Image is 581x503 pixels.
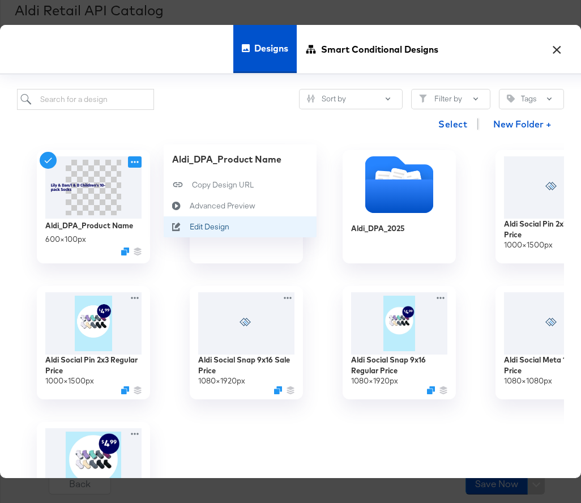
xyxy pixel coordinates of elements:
button: × [546,36,567,57]
div: Aldi Social Snap 9x16 Regular Price1080×1920pxDuplicate [343,286,456,399]
span: Designs [254,23,288,73]
div: 1080 × 1080 px [504,376,552,386]
div: Aldi_DPA_Product Name [172,153,308,166]
svg: Folder [343,156,456,213]
div: Aldi_DPA_Product Name600×100pxDuplicate [37,150,150,263]
button: New Folder + [484,114,561,136]
div: 1080 × 1920 px [198,376,245,386]
img: 0aZ4N4KMD2p9lWDNToyO1g.jpg [45,292,142,355]
button: FilterFilter by [411,89,490,109]
svg: Filter [419,95,427,103]
span: Select [438,116,467,132]
img: _Gi7FTyd-yb8T7usyNyRpg.jpg [351,292,447,355]
svg: Copy [164,179,192,190]
button: Select [434,113,472,135]
input: Search for a design [17,89,154,110]
div: Aldi Social Snap 9x16 Sale Price [198,355,294,376]
div: No Overlay [190,150,303,263]
div: Aldi Social Pin 2x3 Regular Price [45,355,142,376]
div: Aldi_DPA_Product Name [45,220,133,231]
div: Edit Design [190,221,229,232]
div: Aldi Social Snap 9x16 Regular Price [351,355,447,376]
div: Aldi Social Snap 9x16 Sale Price1080×1920pxDuplicate [190,286,303,399]
div: Copy Design URL [192,180,254,190]
img: 6p48YX49EL6SsgX52hUeDg.png [45,156,142,219]
div: Aldi_DPA_2025 [343,150,456,263]
img: bDSzYHo-hFBk__ZCI8Fs9g.jpg [45,428,142,491]
div: Aldi_DPA_2025 [351,223,405,234]
svg: Duplicate [121,386,129,394]
svg: Tag [507,95,515,103]
div: 1000 × 1500 px [504,240,553,250]
svg: Duplicate [427,386,435,394]
svg: Duplicate [274,386,282,394]
div: 600 × 100 px [45,234,86,245]
svg: Sliders [307,95,315,103]
div: 1080 × 1920 px [351,376,398,386]
button: TagTags [499,89,564,109]
div: Advanced Preview [190,201,255,211]
span: Smart Conditional Designs [321,24,438,74]
svg: Duplicate [121,248,129,255]
button: Copy [164,174,317,195]
button: SlidersSort by [299,89,403,109]
div: Aldi Social Pin 2x3 Regular Price1000×1500pxDuplicate [37,286,150,399]
div: 1000 × 1500 px [45,376,94,386]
